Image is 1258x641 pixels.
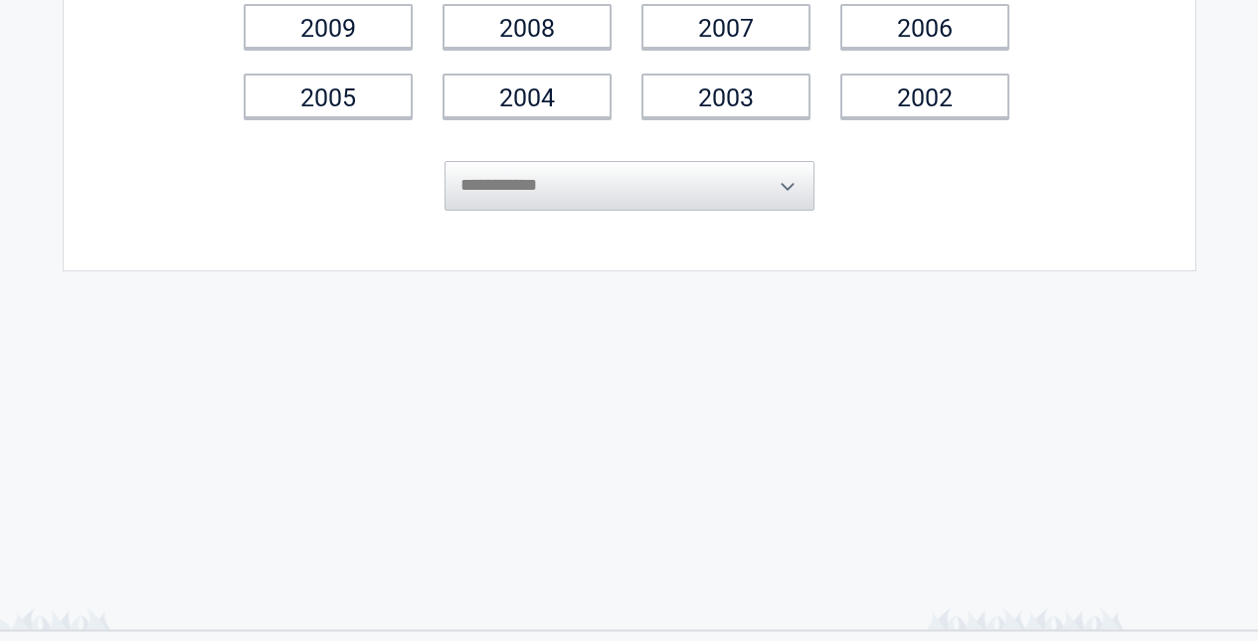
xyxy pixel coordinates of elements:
a: 2002 [840,74,1009,118]
a: 2005 [244,74,413,118]
a: 2008 [443,4,612,49]
a: 2003 [641,74,810,118]
a: 2004 [443,74,612,118]
a: 2006 [840,4,1009,49]
a: 2009 [244,4,413,49]
a: 2007 [641,4,810,49]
